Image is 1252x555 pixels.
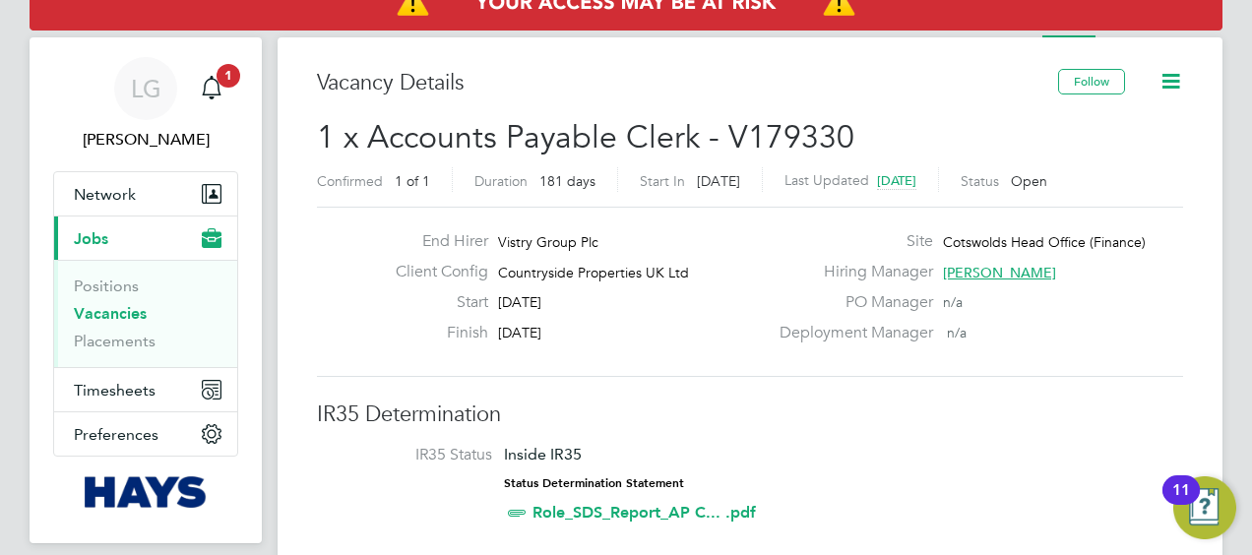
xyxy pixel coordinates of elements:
[54,172,237,216] button: Network
[768,231,933,252] label: Site
[784,171,869,189] label: Last Updated
[53,128,238,152] span: Luke Gerber
[85,476,208,508] img: hays-logo-retina.png
[1011,172,1047,190] span: Open
[498,264,689,281] span: Countryside Properties UK Ltd
[74,185,136,204] span: Network
[317,172,383,190] label: Confirmed
[504,445,582,463] span: Inside IR35
[532,503,756,522] a: Role_SDS_Report_AP C... .pdf
[317,401,1183,429] h3: IR35 Determination
[640,172,685,190] label: Start In
[943,264,1056,281] span: [PERSON_NAME]
[947,324,967,341] span: n/a
[943,233,1146,251] span: Cotswolds Head Office (Finance)
[54,260,237,367] div: Jobs
[943,293,963,311] span: n/a
[697,172,740,190] span: [DATE]
[961,172,999,190] label: Status
[380,292,488,313] label: Start
[317,118,854,156] span: 1 x Accounts Payable Clerk - V179330
[74,381,156,400] span: Timesheets
[74,304,147,323] a: Vacancies
[504,476,684,490] strong: Status Determination Statement
[498,233,598,251] span: Vistry Group Plc
[877,172,916,189] span: [DATE]
[498,293,541,311] span: [DATE]
[380,262,488,282] label: Client Config
[768,323,933,343] label: Deployment Manager
[53,57,238,152] a: LG[PERSON_NAME]
[380,323,488,343] label: Finish
[74,229,108,248] span: Jobs
[53,476,238,508] a: Go to home page
[131,76,161,101] span: LG
[74,332,156,350] a: Placements
[474,172,528,190] label: Duration
[54,368,237,411] button: Timesheets
[768,262,933,282] label: Hiring Manager
[192,57,231,120] a: 1
[74,277,139,295] a: Positions
[317,69,1058,97] h3: Vacancy Details
[539,172,595,190] span: 181 days
[380,231,488,252] label: End Hirer
[54,216,237,260] button: Jobs
[1058,69,1125,94] button: Follow
[498,324,541,341] span: [DATE]
[74,425,158,444] span: Preferences
[30,37,262,543] nav: Main navigation
[1172,490,1190,516] div: 11
[337,445,492,465] label: IR35 Status
[217,64,240,88] span: 1
[395,172,430,190] span: 1 of 1
[1173,476,1236,539] button: Open Resource Center, 11 new notifications
[768,292,933,313] label: PO Manager
[54,412,237,456] button: Preferences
